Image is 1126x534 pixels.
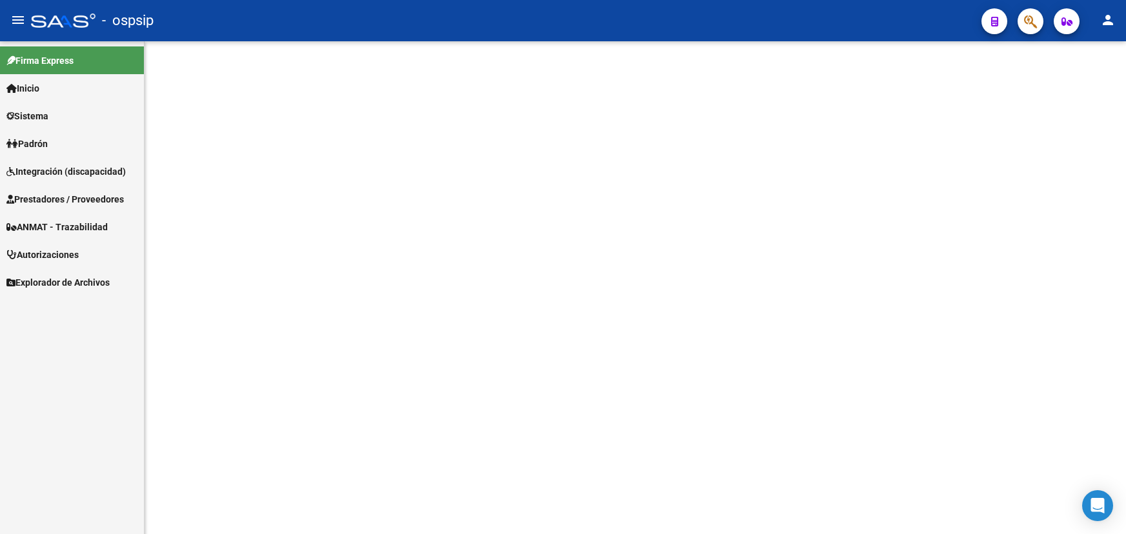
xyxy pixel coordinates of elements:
[1082,490,1113,521] div: Open Intercom Messenger
[6,137,48,151] span: Padrón
[102,6,154,35] span: - ospsip
[6,54,74,68] span: Firma Express
[10,12,26,28] mat-icon: menu
[1100,12,1116,28] mat-icon: person
[6,81,39,95] span: Inicio
[6,248,79,262] span: Autorizaciones
[6,164,126,179] span: Integración (discapacidad)
[6,220,108,234] span: ANMAT - Trazabilidad
[6,275,110,290] span: Explorador de Archivos
[6,192,124,206] span: Prestadores / Proveedores
[6,109,48,123] span: Sistema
